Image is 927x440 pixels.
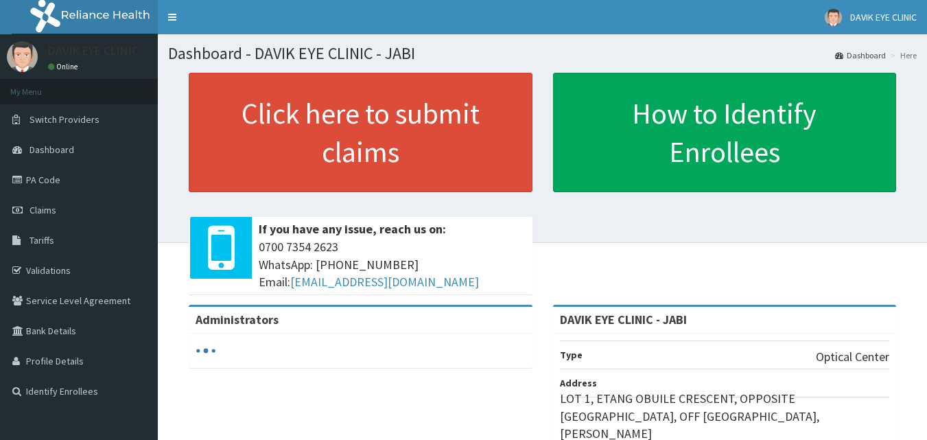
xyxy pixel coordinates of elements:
[196,312,279,327] b: Administrators
[30,204,56,216] span: Claims
[290,274,479,290] a: [EMAIL_ADDRESS][DOMAIN_NAME]
[48,62,81,71] a: Online
[30,143,74,156] span: Dashboard
[30,234,54,246] span: Tariffs
[7,41,38,72] img: User Image
[196,340,216,361] svg: audio-loading
[560,377,597,389] b: Address
[887,49,917,61] li: Here
[816,348,889,366] p: Optical Center
[560,312,687,327] strong: DAVIK EYE CLINIC - JABI
[835,49,886,61] a: Dashboard
[168,45,917,62] h1: Dashboard - DAVIK EYE CLINIC - JABI
[48,45,139,57] p: DAVIK EYE CLINIC
[825,9,842,26] img: User Image
[189,73,532,192] a: Click here to submit claims
[560,349,583,361] b: Type
[30,113,99,126] span: Switch Providers
[850,11,917,23] span: DAVIK EYE CLINIC
[259,238,526,291] span: 0700 7354 2623 WhatsApp: [PHONE_NUMBER] Email:
[553,73,897,192] a: How to Identify Enrollees
[259,221,446,237] b: If you have any issue, reach us on:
